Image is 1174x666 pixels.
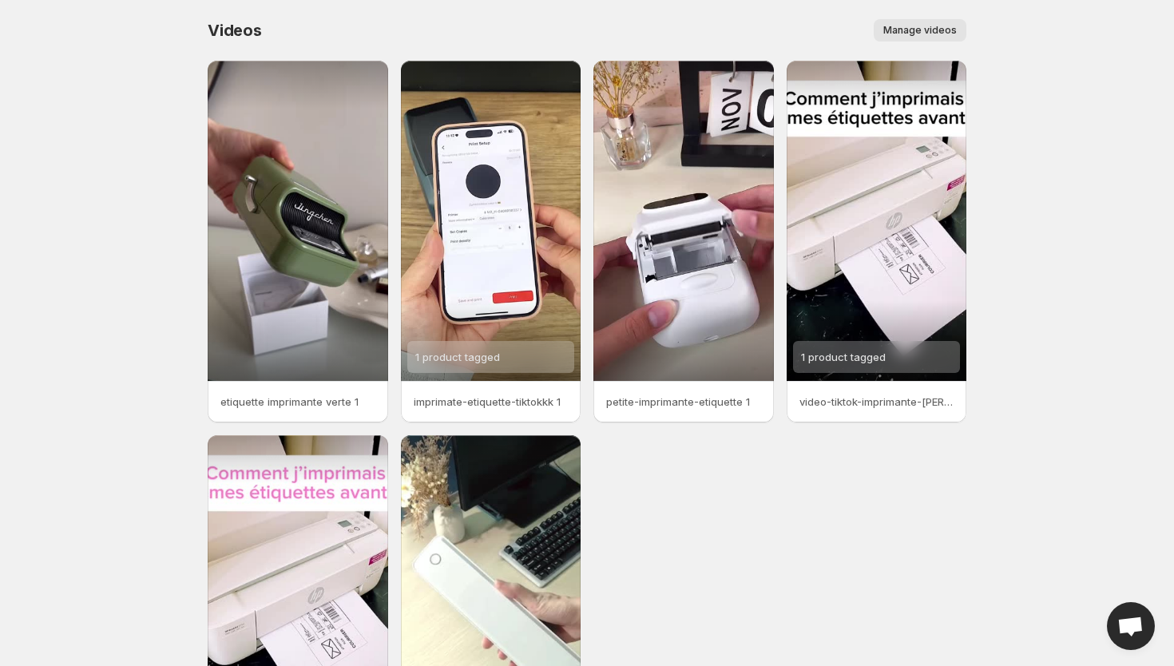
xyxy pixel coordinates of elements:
[1107,602,1155,650] a: Open chat
[801,351,886,363] span: 1 product tagged
[415,351,500,363] span: 1 product tagged
[874,19,966,42] button: Manage videos
[606,394,761,410] p: petite-imprimante-etiquette 1
[799,394,954,410] p: video-tiktok-imprimante-[PERSON_NAME] 1
[414,394,569,410] p: imprimate-etiquette-tiktokkk 1
[883,24,957,37] span: Manage videos
[220,394,375,410] p: etiquette imprimante verte 1
[208,21,262,40] span: Videos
